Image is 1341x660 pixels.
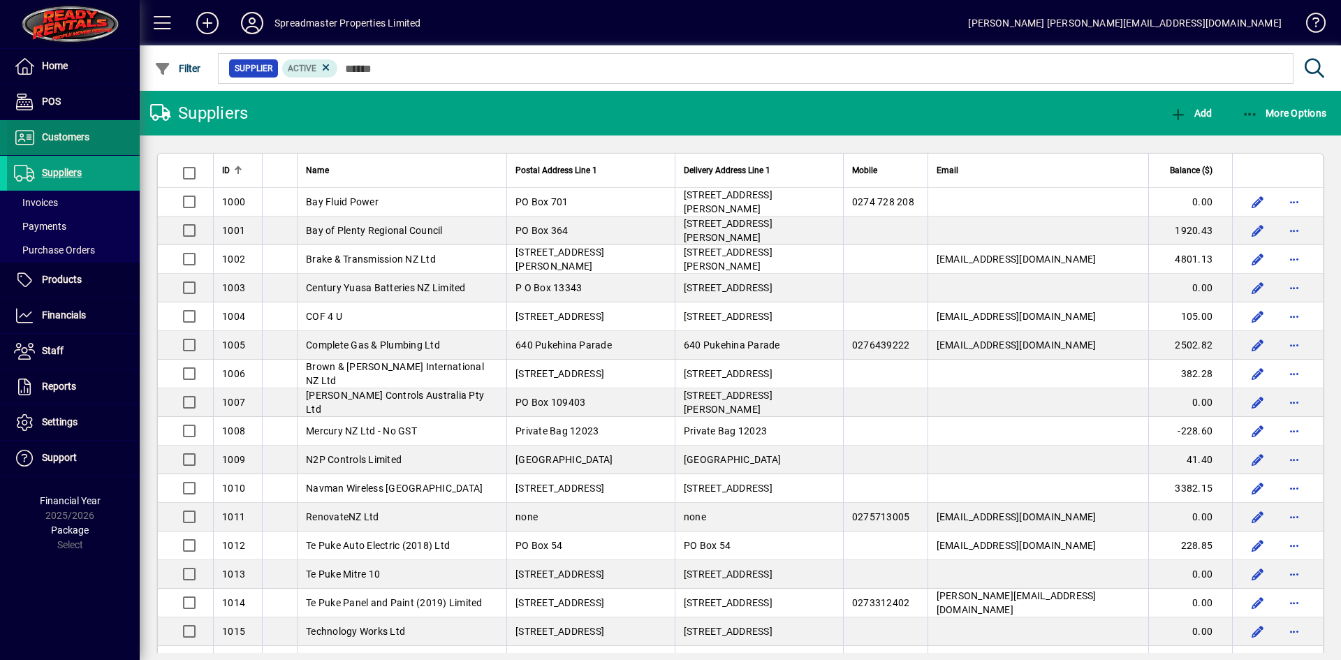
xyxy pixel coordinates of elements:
[1148,274,1232,302] td: 0.00
[1247,448,1269,471] button: Edit
[1283,305,1305,328] button: More options
[852,163,919,178] div: Mobile
[515,163,597,178] span: Postal Address Line 1
[1148,245,1232,274] td: 4801.13
[288,64,316,73] span: Active
[1283,248,1305,270] button: More options
[42,96,61,107] span: POS
[1283,592,1305,614] button: More options
[1247,277,1269,299] button: Edit
[1247,391,1269,413] button: Edit
[306,597,483,608] span: Te Puke Panel and Paint (2019) Limited
[515,368,604,379] span: [STREET_ADDRESS]
[7,263,140,298] a: Products
[14,197,58,208] span: Invoices
[222,425,245,437] span: 1008
[937,163,1140,178] div: Email
[1148,474,1232,503] td: 3382.15
[937,339,1097,351] span: [EMAIL_ADDRESS][DOMAIN_NAME]
[515,339,612,351] span: 640 Pukehina Parade
[306,483,483,494] span: Navman Wireless [GEOGRAPHIC_DATA]
[684,390,772,415] span: [STREET_ADDRESS][PERSON_NAME]
[1283,362,1305,385] button: More options
[937,311,1097,322] span: [EMAIL_ADDRESS][DOMAIN_NAME]
[306,626,405,637] span: Technology Works Ltd
[306,196,379,207] span: Bay Fluid Power
[684,218,772,243] span: [STREET_ADDRESS][PERSON_NAME]
[684,483,772,494] span: [STREET_ADDRESS]
[1247,592,1269,614] button: Edit
[1148,531,1232,560] td: 228.85
[306,282,466,293] span: Century Yuasa Batteries NZ Limited
[154,63,201,74] span: Filter
[515,454,613,465] span: [GEOGRAPHIC_DATA]
[937,511,1097,522] span: [EMAIL_ADDRESS][DOMAIN_NAME]
[515,225,569,236] span: PO Box 364
[222,626,245,637] span: 1015
[222,163,230,178] span: ID
[1238,101,1331,126] button: More Options
[222,282,245,293] span: 1003
[684,247,772,272] span: [STREET_ADDRESS][PERSON_NAME]
[1247,534,1269,557] button: Edit
[1247,219,1269,242] button: Edit
[1283,563,1305,585] button: More options
[937,590,1097,615] span: [PERSON_NAME][EMAIL_ADDRESS][DOMAIN_NAME]
[684,368,772,379] span: [STREET_ADDRESS]
[1148,560,1232,589] td: 0.00
[1283,191,1305,213] button: More options
[306,425,417,437] span: Mercury NZ Ltd - No GST
[306,339,440,351] span: Complete Gas & Plumbing Ltd
[42,416,78,427] span: Settings
[306,540,450,551] span: Te Puke Auto Electric (2018) Ltd
[222,397,245,408] span: 1007
[235,61,272,75] span: Supplier
[1148,617,1232,646] td: 0.00
[937,163,958,178] span: Email
[1283,420,1305,442] button: More options
[684,540,731,551] span: PO Box 54
[1247,362,1269,385] button: Edit
[7,120,140,155] a: Customers
[684,189,772,214] span: [STREET_ADDRESS][PERSON_NAME]
[1283,477,1305,499] button: More options
[222,511,245,522] span: 1011
[306,254,436,265] span: Brake & Transmission NZ Ltd
[7,369,140,404] a: Reports
[1148,188,1232,217] td: 0.00
[515,483,604,494] span: [STREET_ADDRESS]
[222,569,245,580] span: 1013
[684,163,770,178] span: Delivery Address Line 1
[968,12,1282,34] div: [PERSON_NAME] [PERSON_NAME][EMAIL_ADDRESS][DOMAIN_NAME]
[222,311,245,322] span: 1004
[1148,589,1232,617] td: 0.00
[40,495,101,506] span: Financial Year
[1296,3,1324,48] a: Knowledge Base
[684,311,772,322] span: [STREET_ADDRESS]
[515,569,604,580] span: [STREET_ADDRESS]
[1283,391,1305,413] button: More options
[852,196,914,207] span: 0274 728 208
[852,511,910,522] span: 0275713005
[1157,163,1225,178] div: Balance ($)
[515,511,538,522] span: none
[515,247,604,272] span: [STREET_ADDRESS][PERSON_NAME]
[1148,417,1232,446] td: -228.60
[1148,331,1232,360] td: 2502.82
[7,85,140,119] a: POS
[185,10,230,36] button: Add
[306,361,484,386] span: Brown & [PERSON_NAME] International NZ Ltd
[1247,334,1269,356] button: Edit
[42,167,82,178] span: Suppliers
[1148,217,1232,245] td: 1920.43
[222,454,245,465] span: 1009
[282,59,338,78] mat-chip: Activation Status: Active
[684,597,772,608] span: [STREET_ADDRESS]
[1283,506,1305,528] button: More options
[7,191,140,214] a: Invoices
[1247,477,1269,499] button: Edit
[42,274,82,285] span: Products
[151,56,205,81] button: Filter
[684,339,780,351] span: 640 Pukehina Parade
[306,454,402,465] span: N2P Controls Limited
